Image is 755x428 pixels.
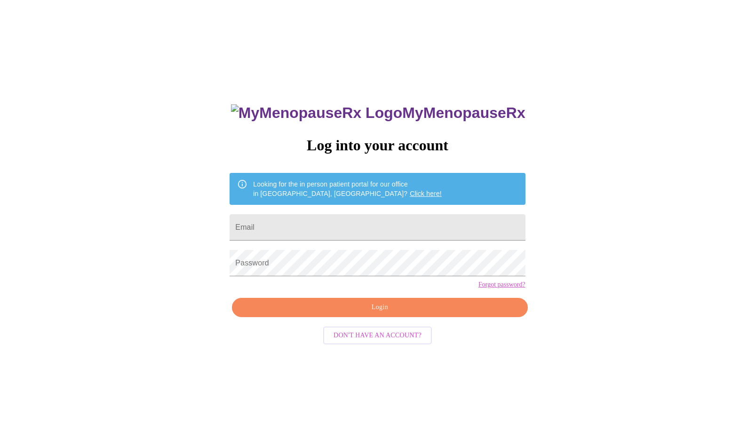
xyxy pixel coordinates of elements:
[410,190,442,197] a: Click here!
[334,330,421,342] span: Don't have an account?
[323,327,432,345] button: Don't have an account?
[253,176,442,202] div: Looking for the in person patient portal for our office in [GEOGRAPHIC_DATA], [GEOGRAPHIC_DATA]?
[321,331,434,339] a: Don't have an account?
[231,104,402,122] img: MyMenopauseRx Logo
[232,298,527,317] button: Login
[231,104,525,122] h3: MyMenopauseRx
[478,281,525,288] a: Forgot password?
[243,302,517,313] span: Login
[230,137,525,154] h3: Log into your account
